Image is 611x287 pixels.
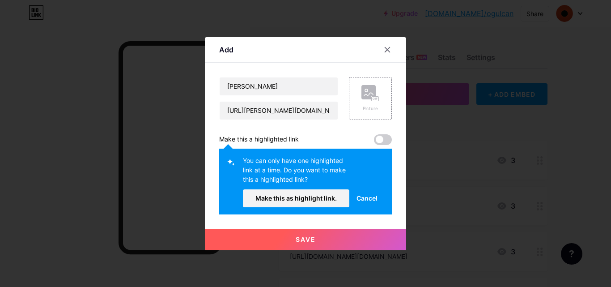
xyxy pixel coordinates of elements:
div: You can only have one highlighted link at a time. Do you want to make this a highlighted link? [243,156,349,189]
span: Save [296,236,316,243]
button: Make this as highlight link. [243,189,349,207]
span: Make this as highlight link. [255,194,337,202]
div: Add [219,44,233,55]
input: Title [220,77,338,95]
div: Make this a highlighted link [219,134,299,145]
div: Picture [361,105,379,112]
input: URL [220,102,338,120]
span: Cancel [356,193,378,203]
button: Cancel [349,189,385,207]
button: Save [205,229,406,250]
